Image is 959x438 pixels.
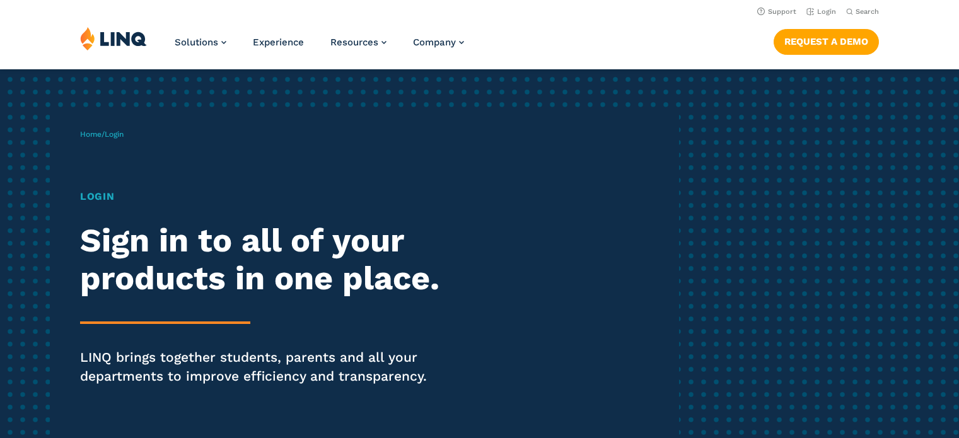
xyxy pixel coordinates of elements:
a: Company [413,37,464,48]
a: Support [757,8,796,16]
h2: Sign in to all of your products in one place. [80,222,450,297]
a: Solutions [175,37,226,48]
img: LINQ | K‑12 Software [80,26,147,50]
span: Login [105,130,124,139]
span: Company [413,37,456,48]
h1: Login [80,189,450,204]
span: Resources [330,37,378,48]
span: Search [856,8,879,16]
a: Experience [253,37,304,48]
a: Resources [330,37,387,48]
span: Solutions [175,37,218,48]
nav: Primary Navigation [175,26,464,68]
button: Open Search Bar [846,7,879,16]
a: Request a Demo [774,29,879,54]
nav: Button Navigation [774,26,879,54]
span: / [80,130,124,139]
p: LINQ brings together students, parents and all your departments to improve efficiency and transpa... [80,348,450,386]
a: Home [80,130,102,139]
a: Login [806,8,836,16]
